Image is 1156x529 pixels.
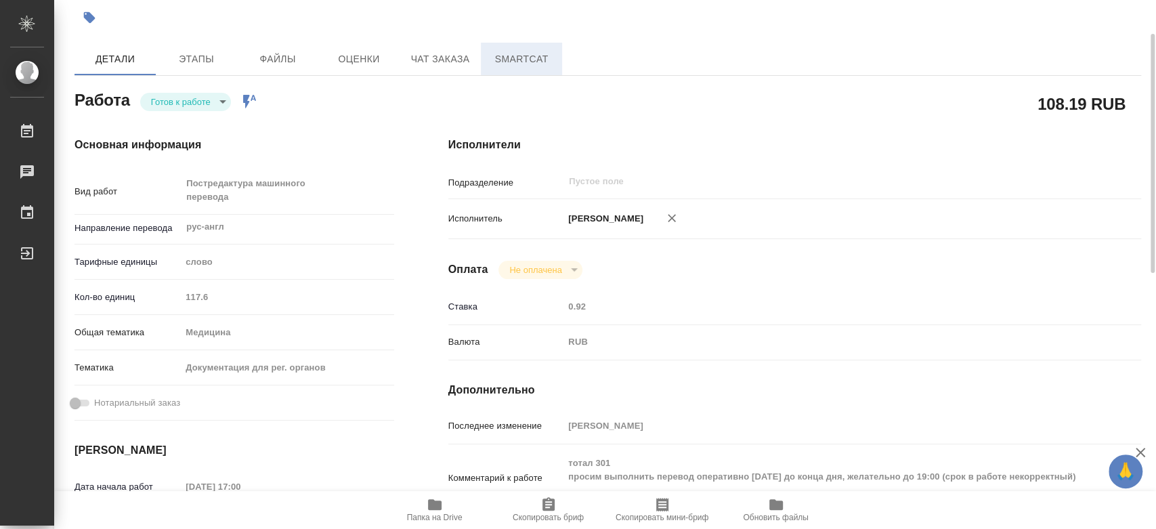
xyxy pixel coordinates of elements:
span: Оценки [326,51,391,68]
span: Скопировать мини-бриф [616,513,708,522]
span: SmartCat [489,51,554,68]
span: 🙏 [1114,457,1137,486]
p: Комментарий к работе [448,471,564,485]
p: Вид работ [74,185,181,198]
h4: Исполнители [448,137,1141,153]
p: Исполнитель [448,212,564,226]
button: Обновить файлы [719,491,833,529]
button: Скопировать мини-бриф [605,491,719,529]
button: Удалить исполнителя [657,203,687,233]
button: 🙏 [1109,454,1142,488]
input: Пустое поле [563,416,1083,436]
p: Тематика [74,361,181,375]
input: Пустое поле [181,477,299,496]
p: Тарифные единицы [74,255,181,269]
span: Детали [83,51,148,68]
button: Скопировать бриф [492,491,605,529]
h4: Дополнительно [448,382,1141,398]
button: Добавить тэг [74,3,104,33]
button: Готов к работе [147,96,215,108]
textarea: тотал 301 просим выполнить перевод оперативно [DATE] до конца дня, желательно до 19:00 (срок в ра... [563,452,1083,502]
div: RUB [563,331,1083,354]
p: Кол-во единиц [74,291,181,304]
span: Папка на Drive [407,513,463,522]
button: Не оплачена [505,264,565,276]
input: Пустое поле [181,287,393,307]
button: Папка на Drive [378,491,492,529]
div: Готов к работе [140,93,231,111]
input: Пустое поле [563,297,1083,316]
span: Скопировать бриф [513,513,584,522]
h4: [PERSON_NAME] [74,442,394,459]
div: Готов к работе [498,261,582,279]
p: [PERSON_NAME] [563,212,643,226]
p: Подразделение [448,176,564,190]
p: Общая тематика [74,326,181,339]
span: Обновить файлы [743,513,809,522]
h2: Работа [74,87,130,111]
span: Файлы [245,51,310,68]
p: Последнее изменение [448,419,564,433]
p: Направление перевода [74,221,181,235]
h2: 108.19 RUB [1037,92,1126,115]
p: Дата начала работ [74,480,181,494]
span: Этапы [164,51,229,68]
div: Документация для рег. органов [181,356,393,379]
h4: Оплата [448,261,488,278]
input: Пустое поле [568,173,1051,190]
span: Нотариальный заказ [94,396,180,410]
h4: Основная информация [74,137,394,153]
p: Валюта [448,335,564,349]
p: Ставка [448,300,564,314]
span: Чат заказа [408,51,473,68]
div: Медицина [181,321,393,344]
div: слово [181,251,393,274]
